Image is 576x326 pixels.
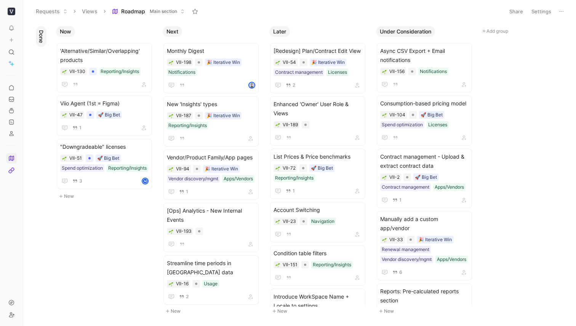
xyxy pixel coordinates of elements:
[62,164,103,172] div: Spend optimization
[57,43,152,92] a: 'Alternative/Similar/Overlapping' productsReporting/Insights
[283,164,296,172] div: VII-72
[421,111,443,119] div: 🚀 Big Bet
[206,112,240,119] div: 🎉 Iterative Win
[62,113,67,118] img: 🌱
[168,122,207,129] div: Reporting/Insights
[168,113,174,118] button: 🌱
[163,255,259,305] a: Streamline time periods in [GEOGRAPHIC_DATA] dataUsage2
[269,26,290,37] button: Later
[168,229,174,234] button: 🌱
[79,179,82,183] span: 3
[270,202,365,242] a: Account SwitchingNavigation
[275,166,280,171] img: 🌱
[62,69,67,74] button: 🌱
[167,46,255,56] span: Monthly Digest
[163,96,259,146] a: New 'Insights' types🎉 Iterative WinReporting/Insights
[8,8,15,15] img: Viio
[274,249,362,258] span: Condition table filters
[382,237,387,242] div: 🌱
[311,218,334,225] div: Navigation
[380,152,469,170] span: Contract management - Upload & extract contract data
[204,280,218,288] div: Usage
[382,69,387,74] button: 🌱
[382,113,387,118] img: 🌱
[275,263,280,267] img: 🌱
[57,95,152,136] a: Viio Agent (1st = Figma)🚀 Big Bet1
[376,26,435,37] button: Under Consideration
[275,174,314,182] div: Reporting/Insights
[32,6,71,17] button: Requests
[284,187,296,195] button: 1
[168,175,218,183] div: Vendor discovery/mgmt
[389,236,403,243] div: VII-33
[420,68,447,75] div: Notifications
[6,6,17,17] button: Viio
[391,196,403,204] button: 1
[382,175,387,180] img: 🌱
[311,164,333,172] div: 🚀 Big Bet
[56,192,157,201] button: New
[142,178,148,184] div: M
[249,83,254,88] img: avatar
[293,83,295,87] span: 2
[101,68,139,75] div: Reporting/Insights
[274,292,362,310] span: Introduce WorkSpace Name + Locale to settings
[428,121,447,129] div: Licenses
[168,60,174,65] div: 🌱
[168,166,174,172] button: 🌱
[275,219,280,224] button: 🌱
[275,122,280,127] button: 🌱
[53,23,160,205] div: NowNew
[163,26,182,37] button: Next
[167,206,255,224] span: [Ops] Analytics - New Internal Events
[166,28,178,35] span: Next
[60,99,149,108] span: Viio Agent (1st = Figma)
[176,59,191,66] div: VII-198
[168,281,174,286] div: 🌱
[167,100,255,109] span: New 'Insights' types
[56,26,75,37] button: Now
[108,164,147,172] div: Reporting/Insights
[160,23,266,320] div: NextNew
[205,165,238,173] div: 🎉 Iterative Win
[275,219,280,224] img: 🌱
[163,43,259,93] a: Monthly Digest🎉 Iterative WinNotificationsavatar
[167,153,255,162] span: Vendor/Product Family/App pages
[186,189,188,194] span: 1
[399,270,402,275] span: 6
[389,173,400,181] div: VII-2
[328,68,347,76] div: Licenses
[274,152,362,161] span: List Prices & Price benchmarks
[60,28,71,35] span: Now
[69,68,85,75] div: VII-130
[273,28,286,35] span: Later
[176,227,192,235] div: VII-193
[270,43,365,93] a: [Redesign] Plan/Contract Edit View🎉 Iterative WinContract managementLicenses2
[377,211,472,280] a: Manually add a custom app/vendor🎉 Iterative WinRenewal managementVendor discovery/mgmtApps/Vendors6
[178,188,190,196] button: 1
[69,111,83,119] div: VII-47
[150,8,177,15] span: Main section
[389,111,405,119] div: VII-104
[284,81,297,89] button: 2
[62,156,67,161] img: 🌱
[283,121,298,129] div: VII-189
[78,6,101,17] button: Views
[380,215,469,233] span: Manually add a custom app/vendor
[382,246,429,253] div: Renewal management
[270,96,365,146] a: Enhanced 'Owner' User Role & Views
[376,307,477,316] button: New
[380,99,469,108] span: Consumption-based pricing model
[275,60,280,65] img: 🌱
[71,124,83,132] button: 1
[382,112,387,118] button: 🌱
[36,26,46,47] button: Done
[275,262,280,267] div: 🌱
